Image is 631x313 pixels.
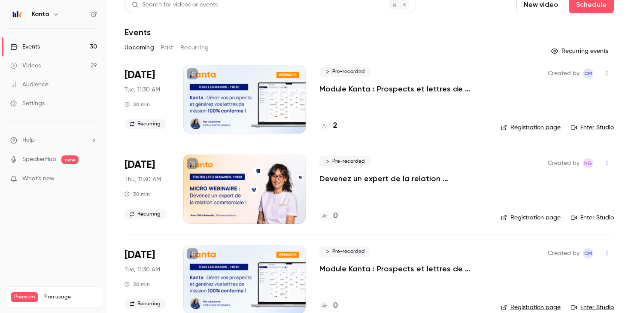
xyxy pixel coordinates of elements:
a: Module Kanta : Prospects et lettres de mission [319,264,487,274]
span: Pre-recorded [319,156,370,167]
span: Thu, 11:30 AM [124,175,161,184]
a: 0 [319,300,338,312]
div: Sep 11 Thu, 11:30 AM (Europe/Paris) [124,155,170,223]
span: Help [22,136,35,145]
span: NG [584,158,592,168]
div: 30 min [124,101,150,108]
div: Audience [10,80,49,89]
span: Tue, 11:30 AM [124,265,160,274]
span: Recurring [124,299,166,309]
span: Nicolas Guitard [583,158,593,168]
h4: 0 [333,210,338,222]
span: What's new [22,174,55,183]
button: Upcoming [124,41,154,55]
span: [DATE] [124,158,155,172]
img: Kanta [11,7,24,21]
span: Recurring [124,119,166,129]
div: Videos [10,61,41,70]
div: 30 min [124,191,150,198]
a: Enter Studio [571,303,614,312]
iframe: Noticeable Trigger [87,175,97,183]
span: Pre-recorded [319,246,370,257]
span: Created by [548,158,579,168]
button: Recurring [180,41,209,55]
div: Search for videos or events [132,0,218,9]
a: 2 [319,120,337,132]
h6: Kanta [32,10,49,18]
button: Recurring events [547,44,614,58]
div: 30 min [124,281,150,288]
a: Enter Studio [571,123,614,132]
span: Premium [11,292,38,302]
a: Registration page [501,303,561,312]
li: help-dropdown-opener [10,136,97,145]
a: Enter Studio [571,213,614,222]
a: Registration page [501,213,561,222]
span: Created by [548,248,579,258]
span: Charlotte MARTEL [583,248,593,258]
button: Past [161,41,173,55]
a: SpeakerHub [22,155,56,164]
div: Settings [10,99,45,108]
h1: Events [124,27,151,37]
span: CM [584,248,592,258]
span: Tue, 11:30 AM [124,85,160,94]
span: new [61,155,79,164]
span: CM [584,68,592,79]
div: Sep 9 Tue, 11:30 AM (Europe/Paris) [124,65,170,134]
h4: 2 [333,120,337,132]
span: [DATE] [124,248,155,262]
span: Recurring [124,209,166,219]
a: 0 [319,210,338,222]
h4: 0 [333,300,338,312]
span: Pre-recorded [319,67,370,77]
span: Charlotte MARTEL [583,68,593,79]
div: Events [10,43,40,51]
a: Devenez un expert de la relation commerciale ! [319,173,487,184]
span: [DATE] [124,68,155,82]
span: Plan usage [43,294,97,301]
span: Created by [548,68,579,79]
a: Module Kanta : Prospects et lettres de mission [319,84,487,94]
a: Registration page [501,123,561,132]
